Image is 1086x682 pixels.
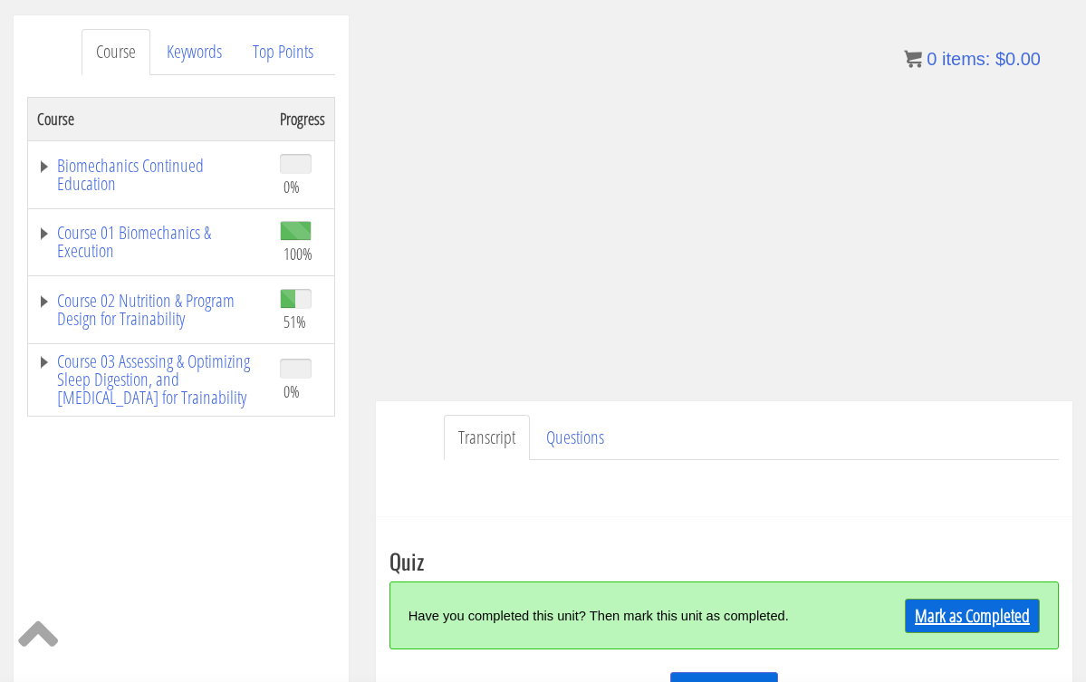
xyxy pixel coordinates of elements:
a: Questions [532,415,619,461]
a: 0 items: $0.00 [904,49,1041,69]
a: Course 03 Assessing & Optimizing Sleep Digestion, and [MEDICAL_DATA] for Trainability [37,352,262,407]
div: Have you completed this unit? Then mark this unit as completed. [408,596,875,635]
h3: Quiz [389,549,1059,572]
a: Course [82,29,150,75]
a: Biomechanics Continued Education [37,157,262,193]
span: 0% [284,177,300,197]
span: 0% [284,381,300,401]
a: Course 02 Nutrition & Program Design for Trainability [37,292,262,328]
a: Mark as Completed [905,599,1040,633]
a: Transcript [444,415,530,461]
span: $ [995,49,1005,69]
a: Keywords [152,29,236,75]
a: Course 01 Biomechanics & Execution [37,224,262,260]
a: Top Points [238,29,328,75]
span: 100% [284,244,312,264]
th: Progress [271,97,335,140]
span: items: [942,49,990,69]
th: Course [28,97,271,140]
img: icon11.png [904,50,922,68]
bdi: 0.00 [995,49,1041,69]
span: 0 [927,49,937,69]
span: 51% [284,312,306,331]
